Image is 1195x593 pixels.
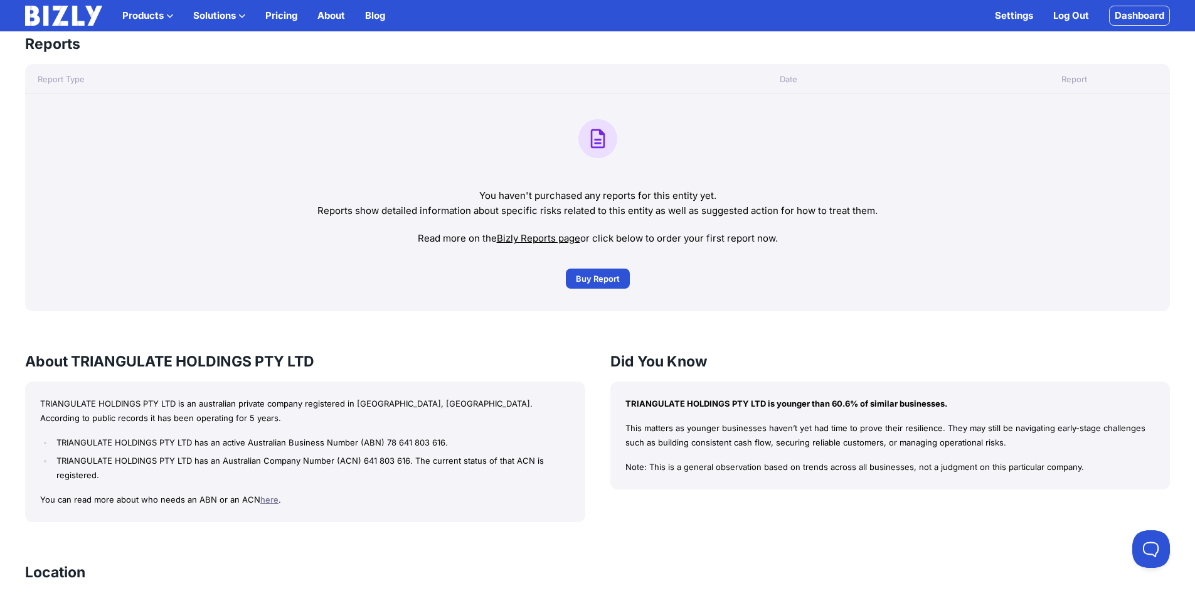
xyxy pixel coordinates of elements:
[260,494,279,505] a: here
[1053,8,1089,23] a: Log Out
[122,8,173,23] button: Products
[625,460,1155,474] p: Note: This is a general observation based on trends across all businesses, not a judgment on this...
[193,8,245,23] button: Solutions
[566,269,630,289] a: Buy Report
[625,397,1155,411] p: TRIANGULATE HOLDINGS PTY LTD is younger than 60.6% of similar businesses.
[40,493,570,507] p: You can read more about who needs an ABN or an ACN .
[625,421,1155,450] p: This matters as younger businesses haven’t yet had time to prove their resilience. They may still...
[317,8,345,23] a: About
[497,232,580,244] a: Bizly Reports page
[35,203,1160,218] p: Reports show detailed information about specific risks related to this entity as well as suggeste...
[979,73,1170,85] div: Report
[576,272,620,285] span: Buy Report
[35,188,1160,203] p: You haven't purchased any reports for this entity yet.
[53,435,570,450] li: TRIANGULATE HOLDINGS PTY LTD has an active Australian Business Number (ABN) 78 641 803 616.
[610,351,1171,371] h3: Did You Know
[40,397,570,425] p: TRIANGULATE HOLDINGS PTY LTD is an australian private company registered in [GEOGRAPHIC_DATA], [G...
[1132,530,1170,568] iframe: Toggle Customer Support
[53,454,570,483] li: TRIANGULATE HOLDINGS PTY LTD has an Australian Company Number (ACN) 641 803 616. The current stat...
[265,8,297,23] a: Pricing
[365,8,385,23] a: Blog
[25,351,585,371] h3: About TRIANGULATE HOLDINGS PTY LTD
[1109,6,1170,26] a: Dashboard
[35,231,1160,246] p: Read more on the or click below to order your first report now.
[598,73,979,85] div: Date
[25,73,598,85] div: Report Type
[25,562,85,582] h3: Location
[995,8,1033,23] a: Settings
[25,34,80,54] h3: Reports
